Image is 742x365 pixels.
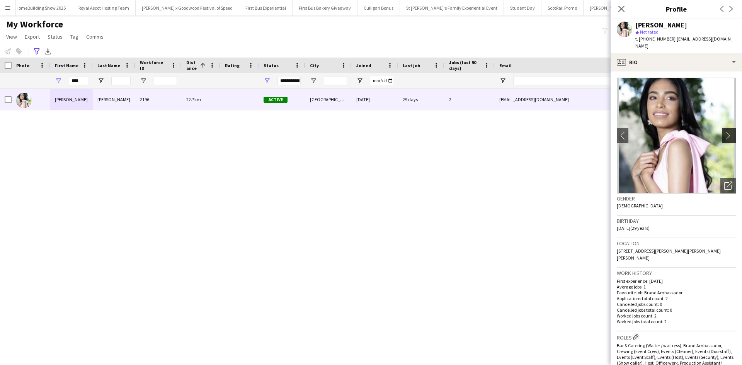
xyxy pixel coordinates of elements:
div: [DATE] [352,89,398,110]
input: Last Name Filter Input [111,76,131,85]
input: Joined Filter Input [370,76,393,85]
p: First experience: [DATE] [617,278,736,284]
h3: Work history [617,270,736,277]
h3: Profile [611,4,742,14]
img: Anny Bidó Bautista [16,93,32,108]
button: [PERSON_NAME] x Goodwood Festival of Speed [136,0,239,15]
div: [EMAIL_ADDRESS][DOMAIN_NAME] [495,89,649,110]
div: [GEOGRAPHIC_DATA] [305,89,352,110]
button: Open Filter Menu [264,77,271,84]
span: Status [264,63,279,68]
span: 22.7km [186,97,201,102]
span: Active [264,97,288,103]
p: Average jobs: 1 [617,284,736,290]
div: [PERSON_NAME] [93,89,135,110]
a: View [3,32,20,42]
span: [STREET_ADDRESS][PERSON_NAME][PERSON_NAME][PERSON_NAME] [617,248,721,261]
img: Crew avatar or photo [617,78,736,194]
h3: Location [617,240,736,247]
span: City [310,63,319,68]
p: Worked jobs total count: 2 [617,319,736,324]
span: Photo [16,63,29,68]
button: Open Filter Menu [140,77,147,84]
button: Open Filter Menu [499,77,506,84]
button: Open Filter Menu [97,77,104,84]
span: Not rated [640,29,659,35]
a: Status [44,32,66,42]
button: St [PERSON_NAME]'s Family Experiential Event [400,0,504,15]
input: City Filter Input [324,76,347,85]
button: ScotRail Promo [541,0,584,15]
span: View [6,33,17,40]
a: Export [22,32,43,42]
button: [PERSON_NAME] TripAdvisor Dog Event [584,0,672,15]
div: [PERSON_NAME] [50,89,93,110]
div: 29 days [398,89,444,110]
div: 2 [444,89,495,110]
span: Workforce ID [140,59,168,71]
h3: Birthday [617,217,736,224]
div: Bio [611,53,742,71]
input: First Name Filter Input [69,76,88,85]
p: Cancelled jobs count: 0 [617,301,736,307]
h3: Gender [617,195,736,202]
span: Joined [356,63,371,68]
button: Culligan Bonus [357,0,400,15]
span: Status [48,33,63,40]
button: Open Filter Menu [310,77,317,84]
button: Royal Ascot Hosting Team [72,0,136,15]
button: First Bus Experiential [239,0,293,15]
p: Worked jobs count: 2 [617,313,736,319]
span: Rating [225,63,240,68]
span: My Workforce [6,19,63,30]
a: Tag [67,32,82,42]
span: Distance [186,59,197,71]
span: Export [25,33,40,40]
p: Cancelled jobs total count: 0 [617,307,736,313]
span: | [EMAIL_ADDRESS][DOMAIN_NAME] [635,36,733,49]
div: [PERSON_NAME] [635,22,687,29]
button: First Bus Bakery Giveaway [293,0,357,15]
div: Open photos pop-in [720,178,736,194]
button: Student Day [504,0,541,15]
span: Comms [86,33,104,40]
span: First Name [55,63,78,68]
app-action-btn: Export XLSX [43,47,53,56]
span: Email [499,63,512,68]
p: Applications total count: 2 [617,295,736,301]
div: 2196 [135,89,182,110]
h3: Roles [617,333,736,341]
a: Comms [83,32,107,42]
input: Email Filter Input [513,76,645,85]
span: [DATE] (29 years) [617,225,650,231]
button: Open Filter Menu [55,77,62,84]
button: Open Filter Menu [356,77,363,84]
app-action-btn: Advanced filters [32,47,41,56]
span: Jobs (last 90 days) [449,59,481,71]
span: Tag [70,33,78,40]
input: Workforce ID Filter Input [154,76,177,85]
span: t. [PHONE_NUMBER] [635,36,676,42]
p: Favourite job: Brand Ambassador [617,290,736,295]
span: [DEMOGRAPHIC_DATA] [617,203,663,209]
span: Last job [403,63,420,68]
span: Last Name [97,63,120,68]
